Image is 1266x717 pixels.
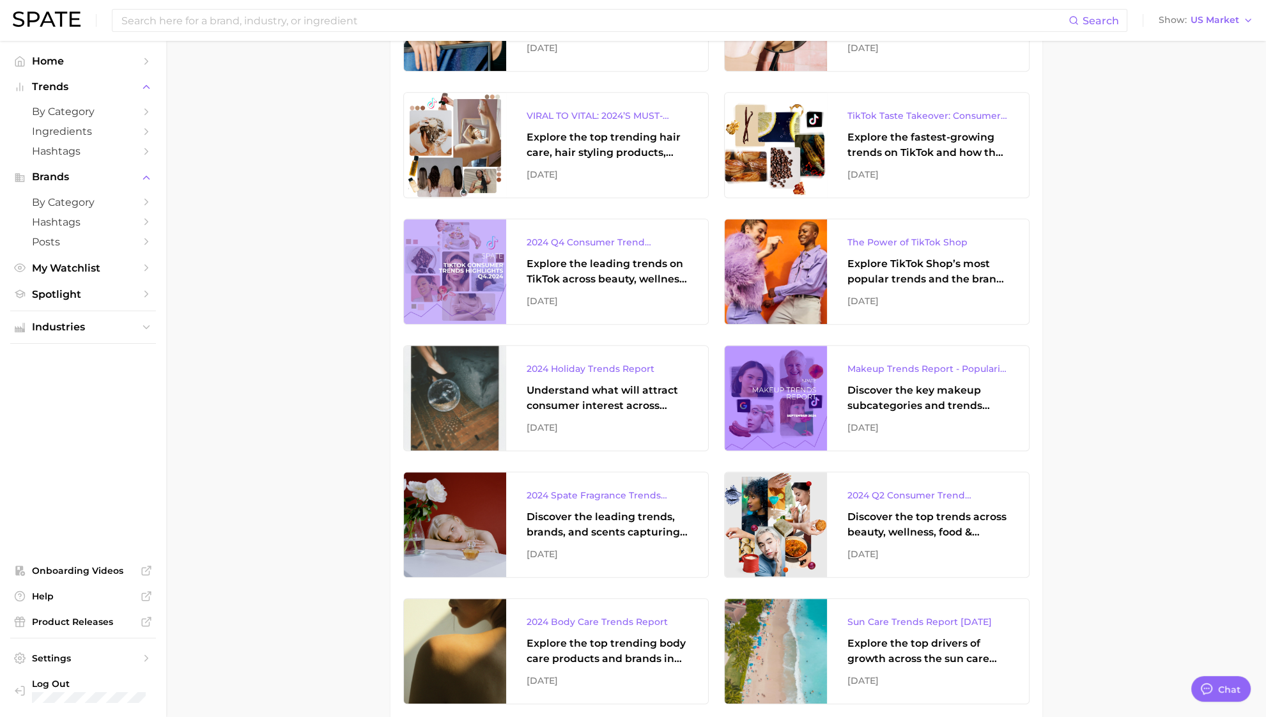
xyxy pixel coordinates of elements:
[10,232,156,252] a: Posts
[10,121,156,141] a: Ingredients
[10,167,156,187] button: Brands
[527,256,688,287] div: Explore the leading trends on TikTok across beauty, wellness, food & beverage, and personal care.
[527,383,688,413] div: Understand what will attract consumer interest across beauty, wellness, and food & beverage this ...
[527,167,688,182] div: [DATE]
[32,288,134,300] span: Spotlight
[527,235,688,250] div: 2024 Q4 Consumer Trend Highlights (TikTok)
[32,55,134,67] span: Home
[527,130,688,160] div: Explore the top trending hair care, hair styling products, and hair colors driving the TikTok hai...
[1083,15,1119,27] span: Search
[847,361,1008,376] div: Makeup Trends Report - Popularity Index
[32,590,134,602] span: Help
[10,258,156,278] a: My Watchlist
[847,40,1008,56] div: [DATE]
[527,509,688,540] div: Discover the leading trends, brands, and scents capturing consumer interest [DATE].
[10,561,156,580] a: Onboarding Videos
[847,546,1008,562] div: [DATE]
[13,12,81,27] img: SPATE
[10,51,156,71] a: Home
[10,674,156,707] a: Log out. Currently logged in with e-mail hslocum@essentialingredients.com.
[1191,17,1239,24] span: US Market
[527,673,688,688] div: [DATE]
[847,509,1008,540] div: Discover the top trends across beauty, wellness, food & beverage, and ingredient categories drivi...
[724,598,1030,704] a: Sun Care Trends Report [DATE]Explore the top drivers of growth across the sun care category, incl...
[10,612,156,631] a: Product Releases
[32,262,134,274] span: My Watchlist
[527,293,688,309] div: [DATE]
[32,652,134,664] span: Settings
[847,614,1008,629] div: Sun Care Trends Report [DATE]
[32,81,134,93] span: Trends
[527,361,688,376] div: 2024 Holiday Trends Report
[847,293,1008,309] div: [DATE]
[724,345,1030,451] a: Makeup Trends Report - Popularity IndexDiscover the key makeup subcategories and trends driving t...
[32,236,134,248] span: Posts
[32,616,134,628] span: Product Releases
[10,649,156,668] a: Settings
[847,235,1008,250] div: The Power of TikTok Shop
[10,77,156,96] button: Trends
[32,321,134,333] span: Industries
[847,488,1008,503] div: 2024 Q2 Consumer Trend Highlights
[847,167,1008,182] div: [DATE]
[32,125,134,137] span: Ingredients
[527,636,688,667] div: Explore the top trending body care products and brands in the [GEOGRAPHIC_DATA] right now.
[32,145,134,157] span: Hashtags
[724,92,1030,198] a: TikTok Taste Takeover: Consumers' Favorite FlavorsExplore the fastest-growing trends on TikTok an...
[847,108,1008,123] div: TikTok Taste Takeover: Consumers' Favorite Flavors
[10,102,156,121] a: by Category
[403,92,709,198] a: VIRAL TO VITAL: 2024’S MUST-KNOW HAIR TRENDS ON TIKTOKExplore the top trending hair care, hair st...
[403,219,709,325] a: 2024 Q4 Consumer Trend Highlights (TikTok)Explore the leading trends on TikTok across beauty, wel...
[32,678,193,690] span: Log Out
[527,40,688,56] div: [DATE]
[847,420,1008,435] div: [DATE]
[527,546,688,562] div: [DATE]
[847,673,1008,688] div: [DATE]
[32,171,134,183] span: Brands
[847,636,1008,667] div: Explore the top drivers of growth across the sun care category, including trends, brands, and more.
[10,284,156,304] a: Spotlight
[10,587,156,606] a: Help
[527,488,688,503] div: 2024 Spate Fragrance Trends Report
[32,216,134,228] span: Hashtags
[847,383,1008,413] div: Discover the key makeup subcategories and trends driving top year-over-year increase according to...
[32,196,134,208] span: by Category
[847,130,1008,160] div: Explore the fastest-growing trends on TikTok and how they reveal consumers' growing preferences.
[10,141,156,161] a: Hashtags
[10,212,156,232] a: Hashtags
[724,219,1030,325] a: The Power of TikTok ShopExplore TikTok Shop’s most popular trends and the brands dominating the s...
[1155,12,1256,29] button: ShowUS Market
[32,565,134,576] span: Onboarding Videos
[527,108,688,123] div: VIRAL TO VITAL: 2024’S MUST-KNOW HAIR TRENDS ON TIKTOK
[120,10,1069,31] input: Search here for a brand, industry, or ingredient
[527,614,688,629] div: 2024 Body Care Trends Report
[403,345,709,451] a: 2024 Holiday Trends ReportUnderstand what will attract consumer interest across beauty, wellness,...
[403,598,709,704] a: 2024 Body Care Trends ReportExplore the top trending body care products and brands in the [GEOGRA...
[32,105,134,118] span: by Category
[403,472,709,578] a: 2024 Spate Fragrance Trends ReportDiscover the leading trends, brands, and scents capturing consu...
[847,256,1008,287] div: Explore TikTok Shop’s most popular trends and the brands dominating the social commerce platform.
[1159,17,1187,24] span: Show
[10,192,156,212] a: by Category
[10,318,156,337] button: Industries
[527,420,688,435] div: [DATE]
[724,472,1030,578] a: 2024 Q2 Consumer Trend HighlightsDiscover the top trends across beauty, wellness, food & beverage...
